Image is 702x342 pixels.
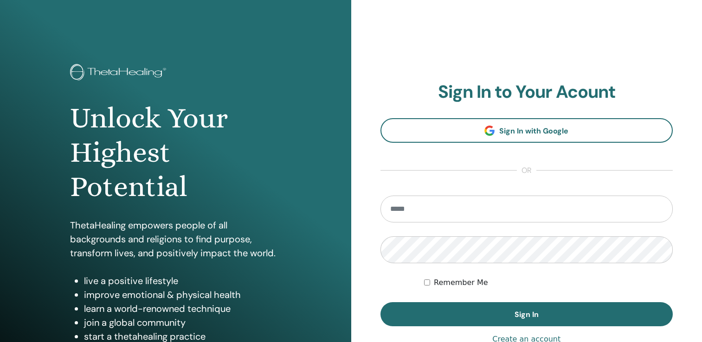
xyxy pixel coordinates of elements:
[380,82,673,103] h2: Sign In to Your Acount
[70,218,281,260] p: ThetaHealing empowers people of all backgrounds and religions to find purpose, transform lives, a...
[517,165,536,176] span: or
[424,277,673,288] div: Keep me authenticated indefinitely or until I manually logout
[84,274,281,288] li: live a positive lifestyle
[84,316,281,329] li: join a global community
[515,310,539,319] span: Sign In
[380,118,673,143] a: Sign In with Google
[499,126,568,136] span: Sign In with Google
[70,101,281,204] h1: Unlock Your Highest Potential
[84,288,281,302] li: improve emotional & physical health
[380,302,673,326] button: Sign In
[84,302,281,316] li: learn a world-renowned technique
[434,277,488,288] label: Remember Me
